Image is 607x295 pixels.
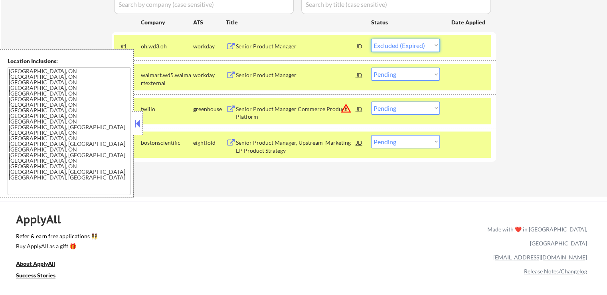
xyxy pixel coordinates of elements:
[484,222,587,250] div: Made with ❤️ in [GEOGRAPHIC_DATA], [GEOGRAPHIC_DATA]
[193,139,226,147] div: eightfold
[193,71,226,79] div: workday
[141,105,193,113] div: twilio
[16,233,320,242] a: Refer & earn free applications 👯‍♀️
[356,135,364,149] div: JD
[141,139,193,147] div: bostonscientific
[16,243,96,249] div: Buy ApplyAll as a gift 🎁
[16,213,70,226] div: ApplyAll
[193,18,226,26] div: ATS
[16,272,55,279] u: Success Stories
[141,42,193,50] div: oh.wd3.oh
[524,268,587,275] a: Release Notes/Changelog
[141,18,193,26] div: Company
[16,260,55,267] u: About ApplyAll
[340,103,352,114] button: warning_amber
[193,42,226,50] div: workday
[121,42,134,50] div: #1
[16,242,96,252] a: Buy ApplyAll as a gift 🎁
[236,105,356,121] div: Senior Product Manager Commerce Product Platform
[193,105,226,113] div: greenhouse
[236,71,356,79] div: Senior Product Manager
[141,71,193,87] div: walmart.wd5.walmartexternal
[16,271,66,281] a: Success Stories
[236,139,356,154] div: Senior Product Manager, Upstream Marketing - EP Product Strategy
[8,57,130,65] div: Location Inclusions:
[226,18,364,26] div: Title
[493,254,587,261] a: [EMAIL_ADDRESS][DOMAIN_NAME]
[356,68,364,82] div: JD
[451,18,486,26] div: Date Applied
[356,39,364,53] div: JD
[16,259,66,269] a: About ApplyAll
[356,102,364,116] div: JD
[371,15,440,29] div: Status
[236,42,356,50] div: Senior Product Manager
